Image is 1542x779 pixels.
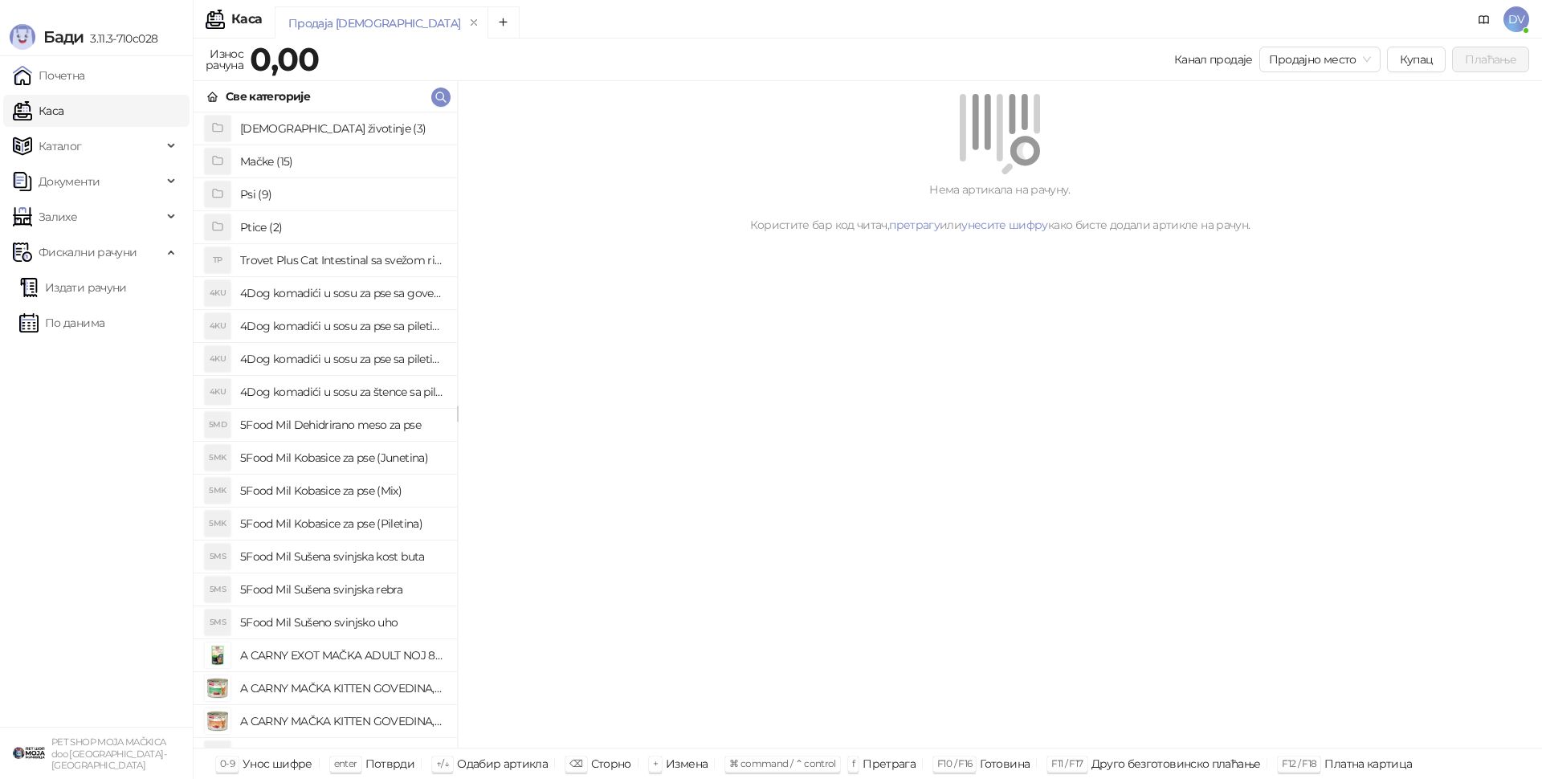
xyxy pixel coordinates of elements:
[202,43,247,75] div: Износ рачуна
[13,737,45,769] img: 64x64-companyLogo-9f44b8df-f022-41eb-b7d6-300ad218de09.png
[205,412,230,438] div: 5MD
[240,214,444,240] h4: Ptice (2)
[365,753,415,774] div: Потврди
[240,675,444,701] h4: A CARNY MAČKA KITTEN GOVEDINA,PILETINA I ZEC 200g
[19,307,104,339] a: По данима
[666,753,708,774] div: Измена
[1387,47,1446,72] button: Купац
[889,218,940,232] a: претрагу
[84,31,157,46] span: 3.11.3-710c028
[240,544,444,569] h4: 5Food Mil Sušena svinjska kost buta
[1471,6,1497,32] a: Документација
[240,445,444,471] h4: 5Food Mil Kobasice za pse (Junetina)
[205,511,230,536] div: 5MK
[863,753,916,774] div: Претрага
[205,708,230,734] img: Slika
[220,757,235,769] span: 0-9
[240,642,444,668] h4: A CARNY EXOT MAČKA ADULT NOJ 85g
[591,753,631,774] div: Сторно
[1174,51,1253,68] div: Канал продаје
[487,6,520,39] button: Add tab
[205,642,230,668] img: Slika
[240,412,444,438] h4: 5Food Mil Dehidrirano meso za pse
[240,511,444,536] h4: 5Food Mil Kobasice za pse (Piletina)
[243,753,312,774] div: Унос шифре
[1324,753,1412,774] div: Платна картица
[250,39,319,79] strong: 0,00
[1091,753,1261,774] div: Друго безготовинско плаћање
[1503,6,1529,32] span: DV
[205,346,230,372] div: 4KU
[39,236,137,268] span: Фискални рачуни
[240,741,444,767] h4: ADIVA Biotic Powder (1 kesica)
[457,753,548,774] div: Одабир артикла
[13,95,63,127] a: Каса
[477,181,1523,234] div: Нема артикала на рачуну. Користите бар код читач, или како бисте додали артикле на рачун.
[852,757,855,769] span: f
[205,544,230,569] div: 5MS
[1269,47,1371,71] span: Продајно место
[240,708,444,734] h4: A CARNY MAČKA KITTEN GOVEDINA,TELETINA I PILETINA 200g
[240,478,444,504] h4: 5Food Mil Kobasice za pse (Mix)
[240,577,444,602] h4: 5Food Mil Sušena svinjska rebra
[569,757,582,769] span: ⌫
[1282,757,1316,769] span: F12 / F18
[334,757,357,769] span: enter
[205,313,230,339] div: 4KU
[39,201,77,233] span: Залихе
[961,218,1048,232] a: унесите шифру
[1051,757,1083,769] span: F11 / F17
[205,675,230,701] img: Slika
[205,445,230,471] div: 5MK
[51,736,166,771] small: PET SHOP MOJA MAČKICA doo [GEOGRAPHIC_DATA]-[GEOGRAPHIC_DATA]
[39,165,100,198] span: Документи
[980,753,1030,774] div: Готовина
[240,116,444,141] h4: [DEMOGRAPHIC_DATA] životinje (3)
[205,478,230,504] div: 5MK
[231,13,262,26] div: Каса
[729,757,836,769] span: ⌘ command / ⌃ control
[288,14,460,32] div: Продаја [DEMOGRAPHIC_DATA]
[436,757,449,769] span: ↑/↓
[240,149,444,174] h4: Mačke (15)
[240,346,444,372] h4: 4Dog komadići u sosu za pse sa piletinom i govedinom (4x100g)
[240,181,444,207] h4: Psi (9)
[205,741,230,767] div: ABP
[653,757,658,769] span: +
[205,610,230,635] div: 5MS
[240,247,444,273] h4: Trovet Plus Cat Intestinal sa svežom ribom (85g)
[240,280,444,306] h4: 4Dog komadići u sosu za pse sa govedinom (100g)
[226,88,310,105] div: Све категорије
[937,757,972,769] span: F10 / F16
[205,247,230,273] div: TP
[240,610,444,635] h4: 5Food Mil Sušeno svinjsko uho
[463,16,484,30] button: remove
[205,379,230,405] div: 4KU
[194,112,457,748] div: grid
[1452,47,1529,72] button: Плаћање
[19,271,127,304] a: Издати рачуни
[240,379,444,405] h4: 4Dog komadići u sosu za štence sa piletinom (100g)
[240,313,444,339] h4: 4Dog komadići u sosu za pse sa piletinom (100g)
[10,24,35,50] img: Logo
[13,59,85,92] a: Почетна
[43,27,84,47] span: Бади
[205,280,230,306] div: 4KU
[39,130,82,162] span: Каталог
[205,577,230,602] div: 5MS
